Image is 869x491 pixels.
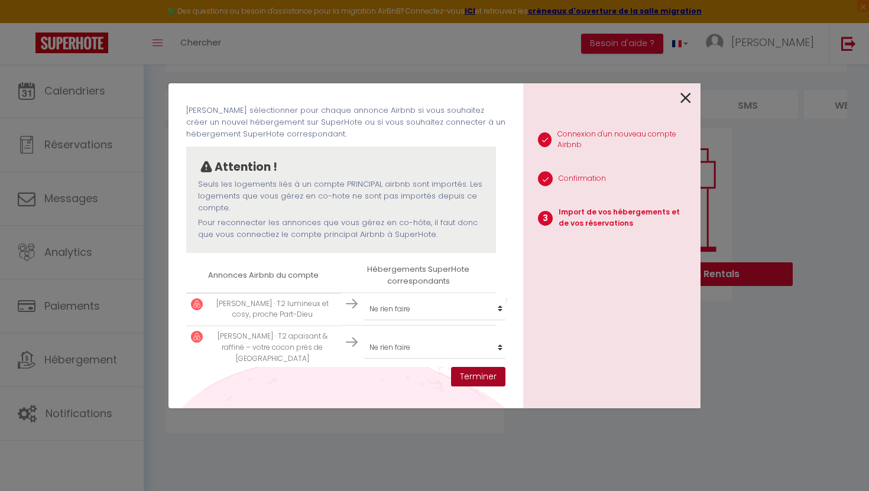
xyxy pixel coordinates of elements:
[557,129,691,151] p: Connexion d'un nouveau compte Airbnb
[9,5,45,40] button: Ouvrir le widget de chat LiveChat
[186,259,341,292] th: Annonces Airbnb du compte
[186,105,505,141] p: [PERSON_NAME] sélectionner pour chaque annonce Airbnb si vous souhaitez créer un nouvel hébergeme...
[198,217,484,241] p: Pour reconnecter les annonces que vous gérez en co-hôte, il faut donc que vous connectiez le comp...
[559,207,691,229] p: Import de vos hébergements et de vos réservations
[559,173,606,184] p: Confirmation
[209,331,336,365] p: [PERSON_NAME] · T2 apaisant & raffiné – votre cocon près de [GEOGRAPHIC_DATA]
[538,211,553,226] span: 3
[209,298,336,321] p: [PERSON_NAME] · T2 lumineux et cosy, proche Part-Dieu
[215,158,277,176] p: Attention !
[198,178,484,214] p: Seuls les logements liés à un compte PRINCIPAL airbnb sont importés. Les logements que vous gérez...
[451,367,505,387] button: Terminer
[341,259,496,292] th: Hébergements SuperHote correspondants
